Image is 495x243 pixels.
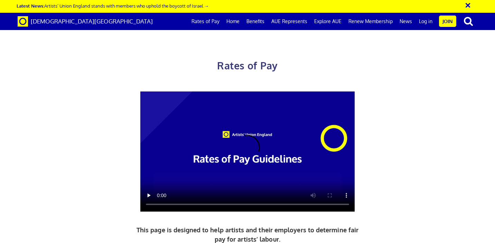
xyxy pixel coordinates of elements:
[188,13,223,30] a: Rates of Pay
[415,13,436,30] a: Log in
[243,13,268,30] a: Benefits
[12,13,158,30] a: Brand [DEMOGRAPHIC_DATA][GEOGRAPHIC_DATA]
[396,13,415,30] a: News
[311,13,345,30] a: Explore AUE
[458,14,479,28] button: search
[17,3,44,9] strong: Latest News:
[223,13,243,30] a: Home
[17,3,209,9] a: Latest News:Artists’ Union England stands with members who uphold the boycott of Israel →
[268,13,311,30] a: AUE Represents
[31,18,153,25] span: [DEMOGRAPHIC_DATA][GEOGRAPHIC_DATA]
[217,59,278,72] span: Rates of Pay
[439,16,456,27] a: Join
[345,13,396,30] a: Renew Membership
